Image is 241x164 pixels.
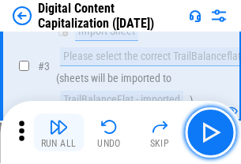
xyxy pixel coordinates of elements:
[189,9,201,22] img: Support
[41,139,77,148] div: Run All
[134,114,185,151] button: Skip
[49,117,68,136] img: Run All
[13,6,32,25] img: Back
[198,120,223,145] img: Main button
[209,6,228,25] img: Settings menu
[100,117,119,136] img: Undo
[97,139,121,148] div: Undo
[84,114,134,151] button: Undo
[38,1,183,31] div: Digital Content Capitalization ([DATE])
[75,22,138,41] div: Import Sheet
[33,114,84,151] button: Run All
[150,117,169,136] img: Skip
[60,91,183,110] div: TrailBalanceFlat - imported
[38,60,50,73] span: # 3
[150,139,170,148] div: Skip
